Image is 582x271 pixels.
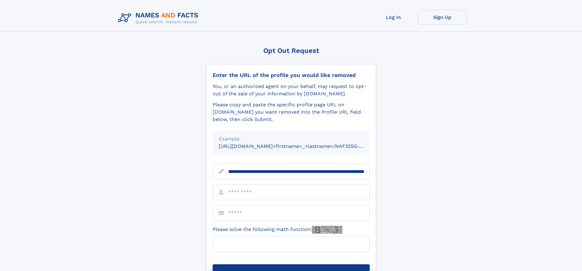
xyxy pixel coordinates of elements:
[115,10,203,26] img: Logo Names and Facts
[213,83,370,97] div: You, or an authorized agent on your behalf, may request to opt-out of the sale of your informatio...
[206,47,376,54] div: Opt Out Request
[213,72,370,79] div: Enter the URL of the profile you would like removed
[213,101,370,123] div: Please copy and paste the specific profile page URL on [DOMAIN_NAME] you want removed into the Pr...
[369,10,418,25] a: Log In
[213,226,342,234] label: Please solve the following math function:
[219,135,364,143] div: Example:
[418,10,467,25] a: Sign Up
[219,143,381,149] small: [URL][DOMAIN_NAME]<firstname>_<lastname>/NAF325G-xxxxxxxx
